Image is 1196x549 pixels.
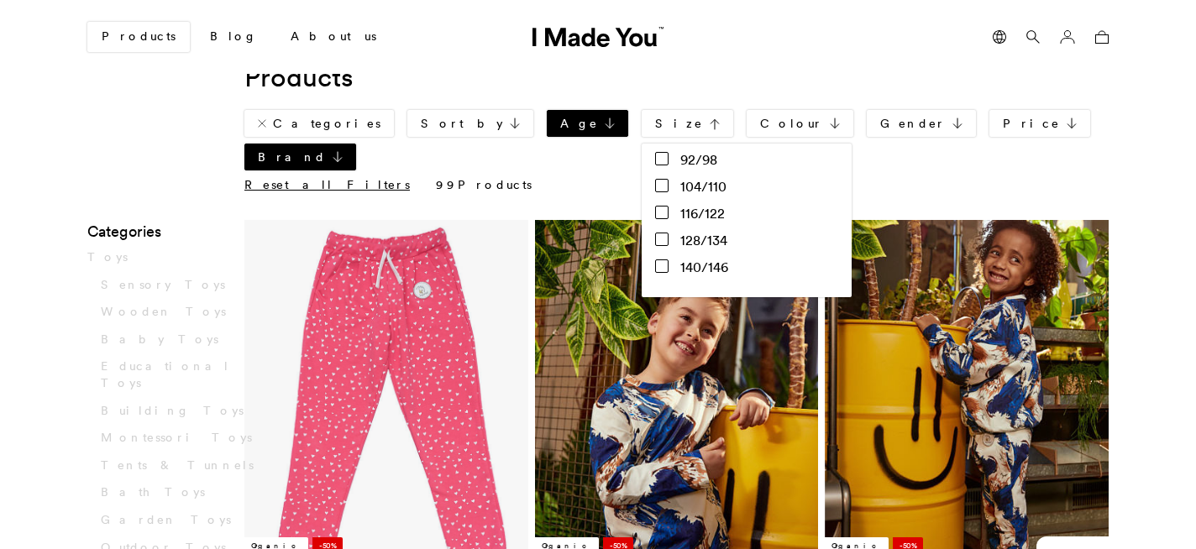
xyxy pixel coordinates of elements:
[244,59,1109,97] h1: Products
[989,110,1090,137] a: Price
[277,23,390,51] a: About us
[642,110,733,137] a: Size
[655,152,669,165] input: 92/98
[197,23,270,51] a: Blog
[655,203,725,223] label: 116/122
[655,206,669,219] input: 116/122
[655,149,717,170] label: 92/98
[436,177,458,192] span: 99
[747,110,853,137] a: Colour
[244,144,356,170] a: Brand
[87,22,190,52] a: Products
[655,233,669,246] input: 128/134
[244,110,394,137] a: Categories
[547,110,628,137] a: Age
[655,257,728,277] label: 140/146
[655,176,727,196] label: 104/110
[244,177,532,194] p: Products
[244,177,410,192] a: Reset all Filters
[655,259,669,273] input: 140/146
[87,220,264,243] h3: Categories
[655,230,727,250] label: 128/134
[407,110,533,137] a: Sort by
[655,179,669,192] input: 104/110
[867,110,976,137] a: Gender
